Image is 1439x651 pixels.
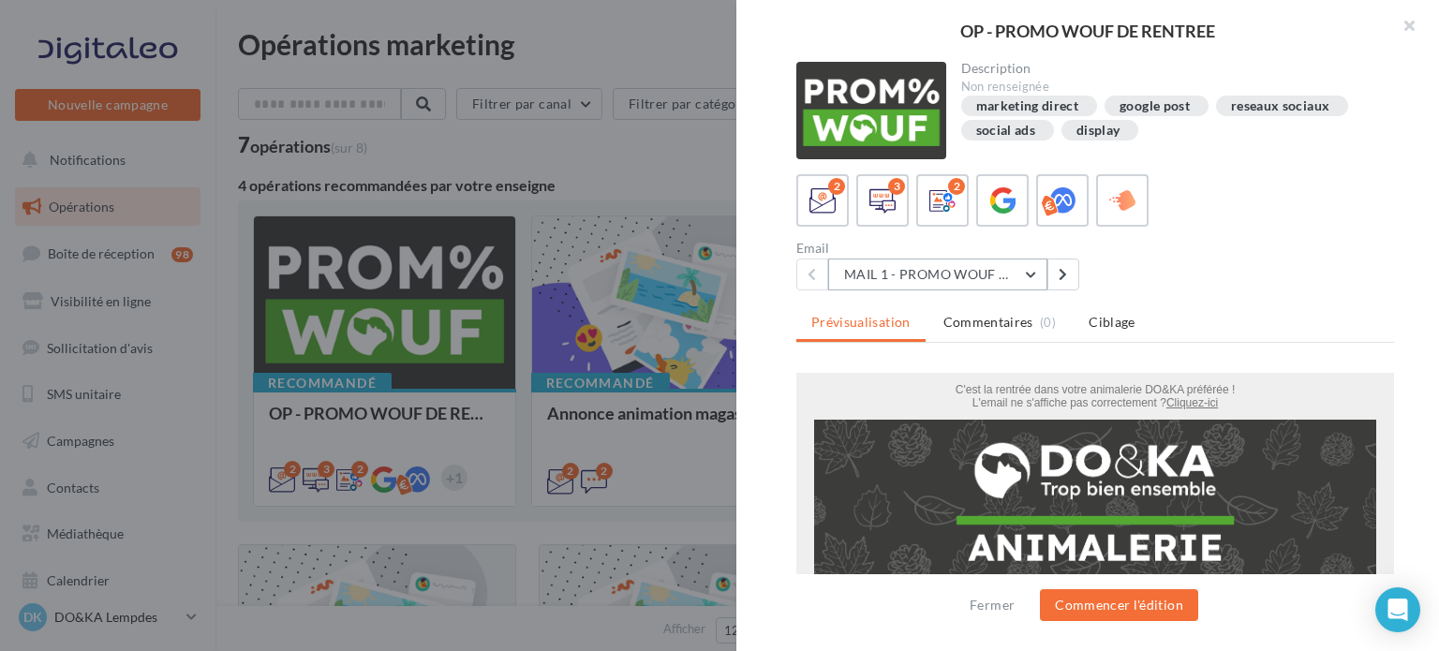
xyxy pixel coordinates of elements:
[962,594,1022,616] button: Fermer
[1120,99,1190,113] div: google post
[1089,314,1135,330] span: Ciblage
[766,22,1409,39] div: OP - PROMO WOUF DE RENTREE
[1040,315,1056,330] span: (0)
[1076,124,1120,138] div: display
[976,124,1036,138] div: social ads
[943,313,1033,332] span: Commentaires
[828,259,1047,290] button: MAIL 1 - PROMO WOUF RENTREE
[888,178,905,195] div: 3
[948,178,965,195] div: 2
[176,23,370,37] span: L'email ne s'affiche pas correctement ?
[370,23,422,37] a: Cliquez-ici
[1231,99,1329,113] div: reseaux sociaux
[796,242,1088,255] div: Email
[976,99,1079,113] div: marketing direct
[159,10,438,23] span: C'est la rentrée dans votre animalerie DO&KA préférée !
[1375,587,1420,632] div: Open Intercom Messenger
[961,79,1380,96] div: Non renseignée
[961,62,1380,75] div: Description
[37,66,561,201] img: logo_doka_Animalerie_Horizontal_fond_transparent-4.png
[1040,589,1198,621] button: Commencer l'édition
[828,178,845,195] div: 2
